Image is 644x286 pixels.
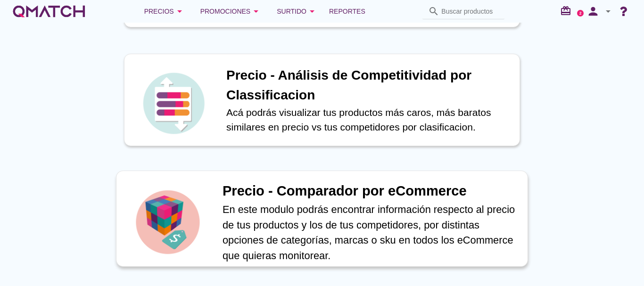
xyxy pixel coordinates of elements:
span: Reportes [329,6,365,17]
a: white-qmatch-logo [11,2,87,21]
div: Precios [144,6,185,17]
a: iconPrecio - Análisis de Competitividad por ClassificacionAcá podrás visualizar tus productos más... [111,54,533,146]
i: arrow_drop_down [603,6,614,17]
h1: Precio - Análisis de Competitividad por Classificacion [226,65,510,105]
img: icon [133,188,202,256]
i: person [584,5,603,18]
button: Surtido [269,2,325,21]
button: Precios [137,2,193,21]
a: iconPrecio - Comparador por eCommerceEn este modulo podrás encontrar información respecto al prec... [111,172,533,265]
p: En este modulo podrás encontrar información respecto al precio de tus productos y los de tus comp... [223,202,518,263]
i: arrow_drop_down [174,6,185,17]
i: arrow_drop_down [306,6,318,17]
p: Acá podrás visualizar tus productos más caros, más baratos similares en precio vs tus competidore... [226,105,510,135]
div: Promociones [200,6,262,17]
a: Reportes [325,2,369,21]
img: icon [140,70,206,136]
input: Buscar productos [441,4,499,19]
i: redeem [560,5,575,16]
i: arrow_drop_down [250,6,262,17]
i: search [428,6,439,17]
h1: Precio - Comparador por eCommerce [223,181,518,202]
div: Surtido [277,6,318,17]
button: Promociones [193,2,270,21]
text: 2 [579,11,582,15]
a: 2 [577,10,584,16]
